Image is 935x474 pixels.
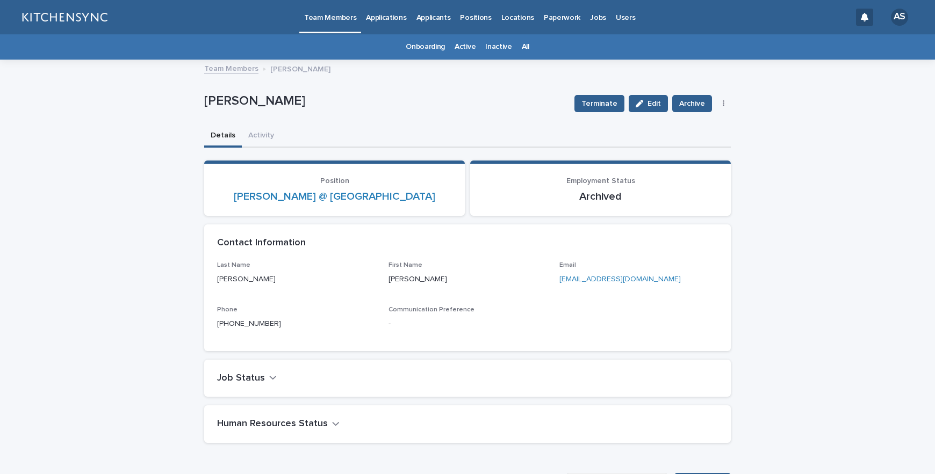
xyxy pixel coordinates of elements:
[389,307,474,313] span: Communication Preference
[217,320,281,327] a: [PHONE_NUMBER]
[217,373,277,384] button: Job Status
[21,6,107,28] img: lGNCzQTxQVKGkIr0XjOy
[204,93,566,109] p: [PERSON_NAME]
[672,95,712,112] button: Archive
[204,62,258,74] a: Team Members
[648,100,661,107] span: Edit
[566,177,635,185] span: Employment Status
[629,95,668,112] button: Edit
[679,98,705,109] span: Archive
[559,262,576,268] span: Email
[320,177,349,185] span: Position
[522,34,529,60] a: All
[270,62,330,74] p: [PERSON_NAME]
[217,307,238,313] span: Phone
[389,262,422,268] span: First Name
[574,95,624,112] button: Terminate
[455,34,476,60] a: Active
[485,34,512,60] a: Inactive
[204,125,242,148] button: Details
[389,274,547,285] p: [PERSON_NAME]
[483,190,718,203] p: Archived
[217,274,376,285] p: [PERSON_NAME]
[217,418,328,430] h2: Human Resources Status
[234,190,435,203] a: [PERSON_NAME] @ [GEOGRAPHIC_DATA]
[217,373,265,384] h2: Job Status
[217,237,306,249] h2: Contact Information
[217,262,250,268] span: Last Name
[389,318,547,330] p: -
[559,275,681,283] a: [EMAIL_ADDRESS][DOMAIN_NAME]
[217,418,340,430] button: Human Resources Status
[891,9,908,26] div: AS
[242,125,280,148] button: Activity
[581,98,617,109] span: Terminate
[406,34,445,60] a: Onboarding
